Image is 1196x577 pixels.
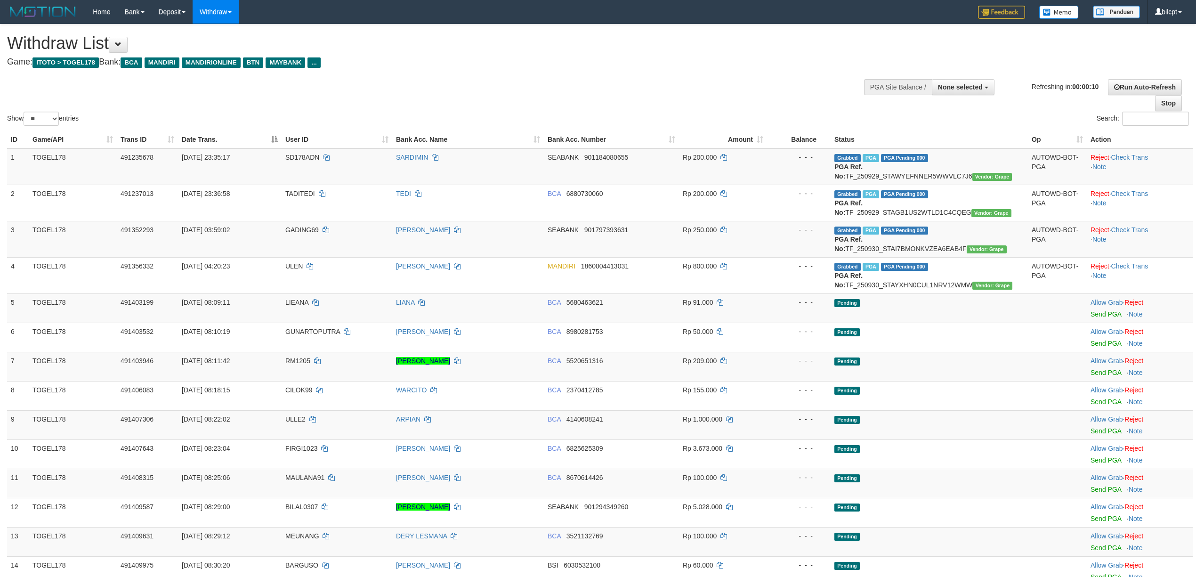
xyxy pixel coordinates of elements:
[1092,199,1107,207] a: Note
[1087,257,1193,293] td: · ·
[182,386,230,394] span: [DATE] 08:18:15
[767,131,831,148] th: Balance
[182,415,230,423] span: [DATE] 08:22:02
[834,299,860,307] span: Pending
[1129,456,1143,464] a: Note
[396,532,447,540] a: DERY LESMANA
[978,6,1025,19] img: Feedback.jpg
[864,79,932,95] div: PGA Site Balance /
[834,504,860,512] span: Pending
[1087,381,1193,410] td: ·
[285,154,319,161] span: SD178ADN
[771,444,827,453] div: - - -
[548,190,561,197] span: BCA
[285,262,303,270] span: ULEN
[7,469,29,498] td: 11
[548,262,575,270] span: MANDIRI
[1129,398,1143,406] a: Note
[29,469,117,498] td: TOGEL178
[1091,486,1121,493] a: Send PGA
[282,131,392,148] th: User ID: activate to sort column ascending
[938,83,983,91] span: None selected
[584,226,628,234] span: Copy 901797393631 to clipboard
[1091,310,1121,318] a: Send PGA
[1087,527,1193,556] td: ·
[396,357,450,365] a: [PERSON_NAME]
[121,190,154,197] span: 491237013
[285,532,319,540] span: MEUNANG
[29,185,117,221] td: TOGEL178
[1087,131,1193,148] th: Action
[834,445,860,453] span: Pending
[1091,299,1124,306] span: ·
[683,561,713,569] span: Rp 60.000
[1129,310,1143,318] a: Note
[396,503,450,511] a: [PERSON_NAME]
[285,474,324,481] span: MAULANA91
[1091,532,1123,540] a: Allow Grab
[1091,427,1121,435] a: Send PGA
[396,561,450,569] a: [PERSON_NAME]
[581,262,629,270] span: Copy 1860004413031 to clipboard
[683,190,717,197] span: Rp 200.000
[7,498,29,527] td: 12
[7,57,788,67] h4: Game: Bank:
[834,562,860,570] span: Pending
[771,561,827,570] div: - - -
[1091,226,1109,234] a: Reject
[285,561,318,569] span: BARGUSO
[7,410,29,439] td: 9
[544,131,679,148] th: Bank Acc. Number: activate to sort column ascending
[29,148,117,185] td: TOGEL178
[1039,6,1079,19] img: Button%20Memo.svg
[285,503,318,511] span: BILAL0307
[1129,340,1143,347] a: Note
[771,531,827,541] div: - - -
[548,503,579,511] span: SEABANK
[1124,299,1143,306] a: Reject
[971,209,1011,217] span: Vendor URL: https://settle31.1velocity.biz
[182,357,230,365] span: [DATE] 08:11:42
[1111,262,1148,270] a: Check Trans
[7,131,29,148] th: ID
[29,352,117,381] td: TOGEL178
[1129,515,1143,522] a: Note
[285,386,313,394] span: CILOK99
[881,263,928,271] span: PGA Pending
[771,225,827,235] div: - - -
[1091,474,1124,481] span: ·
[683,474,717,481] span: Rp 100.000
[243,57,264,68] span: BTN
[121,474,154,481] span: 491408315
[863,263,879,271] span: Marked by bilcs1
[881,154,928,162] span: PGA Pending
[7,323,29,352] td: 6
[771,356,827,366] div: - - -
[863,154,879,162] span: Marked by bilcs1
[7,352,29,381] td: 7
[566,474,603,481] span: Copy 8670614426 to clipboard
[7,527,29,556] td: 13
[548,532,561,540] span: BCA
[1091,262,1109,270] a: Reject
[266,57,305,68] span: MAYBANK
[1091,398,1121,406] a: Send PGA
[1091,328,1123,335] a: Allow Grab
[29,221,117,257] td: TOGEL178
[548,328,561,335] span: BCA
[548,415,561,423] span: BCA
[566,386,603,394] span: Copy 2370412785 to clipboard
[1091,299,1123,306] a: Allow Grab
[683,226,717,234] span: Rp 250.000
[121,415,154,423] span: 491407306
[1091,415,1123,423] a: Allow Grab
[1091,474,1123,481] a: Allow Grab
[548,474,561,481] span: BCA
[396,474,450,481] a: [PERSON_NAME]
[7,439,29,469] td: 10
[932,79,994,95] button: None selected
[396,226,450,234] a: [PERSON_NAME]
[396,299,415,306] a: LIANA
[1091,357,1123,365] a: Allow Grab
[1129,544,1143,552] a: Note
